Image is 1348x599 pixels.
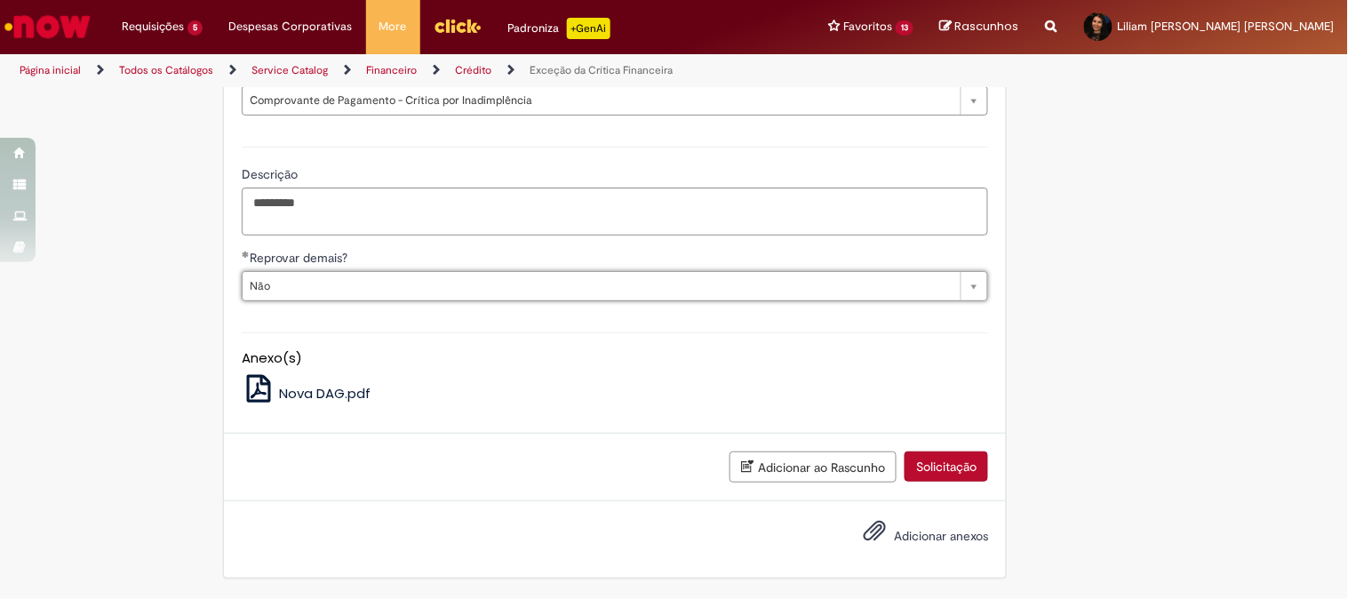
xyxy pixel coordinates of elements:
span: 5 [187,20,203,36]
span: Descrição [242,166,301,182]
span: Despesas Corporativas [229,18,353,36]
span: Requisições [122,18,184,36]
span: More [379,18,407,36]
span: Reprovar demais? [250,250,351,266]
img: click_logo_yellow_360x200.png [434,12,482,39]
div: Padroniza [508,18,610,39]
span: Liliam [PERSON_NAME] [PERSON_NAME] [1118,19,1335,34]
a: Financeiro [366,63,417,77]
span: Nova DAG.pdf [279,384,371,403]
span: Adicionar anexos [894,528,988,544]
span: Não [250,272,952,300]
p: +GenAi [567,18,610,39]
ul: Trilhas de página [13,54,885,87]
a: Página inicial [20,63,81,77]
span: 13 [896,20,913,36]
a: Rascunhos [940,19,1019,36]
button: Solicitação [905,451,988,482]
a: Exceção da Crítica Financeira [530,63,673,77]
span: Comprovante de Pagamento - Crítica por Inadimplência [250,86,952,115]
a: Crédito [455,63,491,77]
span: Obrigatório Preenchido [242,251,250,258]
img: ServiceNow [2,9,93,44]
h5: Anexo(s) [242,351,988,366]
span: Favoritos [843,18,892,36]
textarea: Descrição [242,188,988,236]
a: Nova DAG.pdf [242,384,371,403]
a: Todos os Catálogos [119,63,213,77]
a: Service Catalog [251,63,328,77]
button: Adicionar anexos [858,515,890,555]
span: Rascunhos [955,18,1019,35]
button: Adicionar ao Rascunho [730,451,897,483]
